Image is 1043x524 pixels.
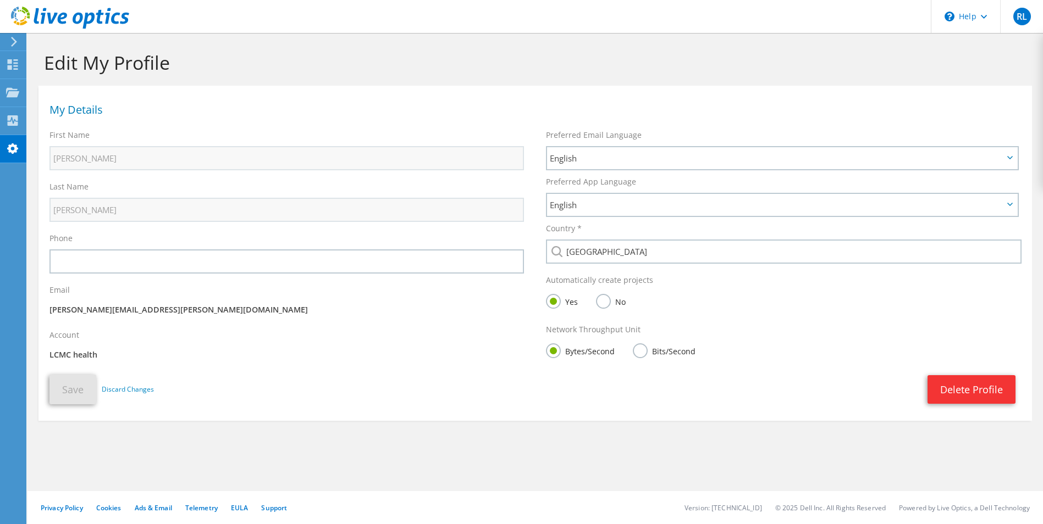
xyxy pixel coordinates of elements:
label: First Name [49,130,90,141]
h1: My Details [49,104,1016,115]
p: [PERSON_NAME][EMAIL_ADDRESS][PERSON_NAME][DOMAIN_NAME] [49,304,524,316]
a: Privacy Policy [41,503,83,512]
a: Delete Profile [928,375,1016,404]
p: LCMC health [49,349,524,361]
label: Network Throughput Unit [546,324,641,335]
li: © 2025 Dell Inc. All Rights Reserved [775,503,886,512]
svg: \n [945,12,954,21]
label: Preferred App Language [546,176,636,187]
label: Last Name [49,181,89,192]
label: Bytes/Second [546,343,615,357]
label: Automatically create projects [546,275,653,286]
label: Account [49,330,79,341]
button: Save [49,375,96,404]
label: Country * [546,223,582,234]
li: Version: [TECHNICAL_ID] [685,503,762,512]
li: Powered by Live Optics, a Dell Technology [899,503,1030,512]
span: English [550,198,1003,211]
a: Discard Changes [102,383,154,395]
label: Phone [49,233,73,244]
h1: Edit My Profile [44,51,1021,74]
span: RL [1013,8,1031,25]
label: Preferred Email Language [546,130,642,141]
a: Cookies [96,503,122,512]
label: Email [49,285,70,296]
label: Yes [546,294,578,308]
a: Ads & Email [135,503,172,512]
label: No [596,294,626,308]
span: English [550,152,1003,165]
label: Bits/Second [633,343,696,357]
a: EULA [231,503,248,512]
a: Telemetry [185,503,218,512]
a: Support [261,503,287,512]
